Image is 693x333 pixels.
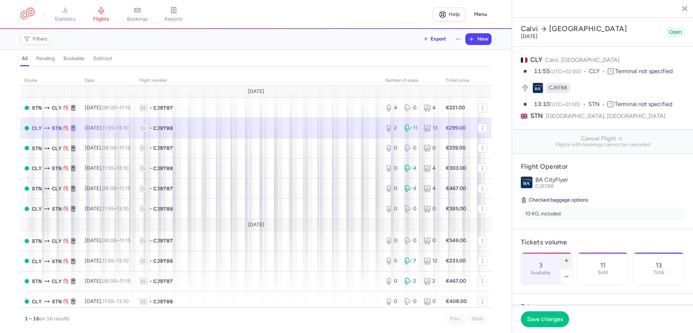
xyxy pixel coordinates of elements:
[550,68,581,75] span: (UTC+02:00)
[139,185,148,192] span: 1L
[135,75,381,86] th: Flight number
[102,206,129,212] span: –
[139,298,148,305] span: 1L
[385,237,399,244] div: 0
[385,298,399,305] div: 0
[119,7,155,22] a: bookings
[404,257,418,265] div: 7
[139,237,148,244] span: 1L
[102,206,114,212] time: 11:55
[85,125,129,131] span: [DATE],
[120,185,130,191] time: 11:15
[102,258,129,264] span: –
[446,125,466,131] strong: €299.00
[518,142,688,148] span: Flights with bookings cannot be cancelled
[589,67,608,76] span: CLY
[32,185,42,193] span: STN
[32,144,42,152] span: STN
[102,145,130,151] span: –
[165,16,183,22] span: reports
[25,316,40,322] strong: 1 – 16
[93,55,112,62] h4: sold out
[149,144,152,152] span: •
[117,165,129,171] time: 13:10
[120,145,130,151] time: 11:15
[530,56,542,64] span: CLY
[80,75,135,86] th: date
[549,84,567,92] span: CJ9788
[102,278,117,284] time: 08:00
[527,316,563,323] span: Save changes
[446,206,466,212] strong: €385.00
[521,33,538,39] time: [DATE]
[52,164,62,172] span: STN
[102,298,114,304] time: 11:55
[424,298,437,305] div: 0
[600,262,605,269] p: 11
[85,298,129,304] span: [DATE],
[52,237,62,245] span: CLY
[52,205,62,213] span: STN
[153,165,173,172] span: CJ9788
[83,7,119,22] a: flights
[93,16,109,22] span: flights
[85,105,130,111] span: [DATE],
[385,205,399,212] div: 0
[385,257,399,265] div: 5
[20,75,80,86] th: route
[117,258,129,264] time: 13:10
[139,165,148,172] span: 1L
[117,298,129,304] time: 13:10
[120,237,130,244] time: 11:15
[33,36,47,42] span: Filters
[521,207,685,220] li: 10 KG, included
[248,89,264,94] span: [DATE]
[32,298,42,305] span: CLY
[424,237,437,244] div: 0
[153,278,173,285] span: CJ9787
[441,75,473,86] th: Ticket price
[418,33,451,45] button: Export
[598,270,608,275] p: Sold
[149,278,152,285] span: •
[85,165,129,171] span: [DATE],
[404,205,418,212] div: 0
[385,278,399,285] div: 0
[153,185,173,192] span: CJ9787
[518,135,688,142] span: Cancel Flight
[32,205,42,213] span: CLY
[139,125,148,132] span: 1L
[424,125,437,132] div: 13
[32,237,42,245] span: STN
[120,278,130,284] time: 11:15
[40,316,70,322] span: on 16 results
[385,125,399,132] div: 2
[446,145,466,151] strong: €259.00
[47,7,83,22] a: statistics
[52,144,62,152] span: CLY
[149,185,152,192] span: •
[385,104,399,111] div: 4
[102,185,130,191] span: –
[381,75,441,86] th: number of seats
[149,298,152,305] span: •
[36,55,55,62] h4: pending
[102,105,130,111] span: –
[550,101,580,108] span: (UTC+01:00)
[149,165,152,172] span: •
[424,144,437,152] div: 0
[153,257,173,265] span: CJ9788
[120,105,130,111] time: 11:15
[139,104,148,111] span: 1L
[102,258,114,264] time: 11:55
[404,165,418,172] div: 4
[102,105,117,111] time: 08:00
[404,298,418,305] div: 0
[449,12,460,17] span: Help
[404,237,418,244] div: 0
[521,311,569,327] button: Save changes
[149,104,152,111] span: •
[52,104,62,112] span: CLY
[52,124,62,132] span: STN
[22,55,28,62] h4: all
